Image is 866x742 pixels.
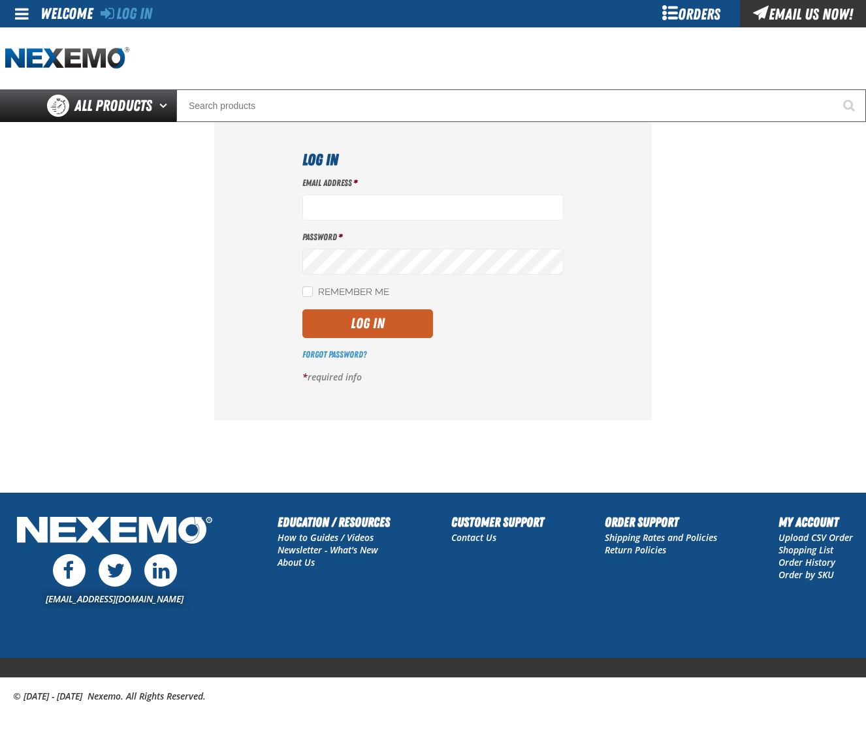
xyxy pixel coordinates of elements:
p: required info [302,371,564,384]
h2: My Account [778,512,853,532]
a: Shipping Rates and Policies [605,531,717,544]
a: How to Guides / Videos [278,531,374,544]
a: Return Policies [605,544,666,556]
h2: Education / Resources [278,512,390,532]
button: Start Searching [833,89,866,122]
a: Shopping List [778,544,833,556]
h2: Customer Support [451,512,544,532]
img: Nexemo Logo [13,512,216,551]
a: Forgot Password? [302,349,366,360]
button: Open All Products pages [155,89,176,122]
input: Remember Me [302,286,313,297]
h1: Log In [302,148,564,172]
label: Email Address [302,177,564,189]
span: All Products [74,94,152,117]
label: Remember Me [302,286,389,299]
a: Order History [778,556,835,568]
a: [EMAIL_ADDRESS][DOMAIN_NAME] [46,593,184,605]
a: Order by SKU [778,568,834,581]
input: Search [176,89,866,122]
a: Contact Us [451,531,496,544]
a: Upload CSV Order [778,531,853,544]
a: Log In [101,5,152,23]
label: Password [302,231,564,243]
img: Nexemo logo [5,47,129,70]
a: About Us [278,556,315,568]
h2: Order Support [605,512,717,532]
button: Log In [302,309,433,338]
a: Newsletter - What's New [278,544,378,556]
a: Home [5,47,129,70]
